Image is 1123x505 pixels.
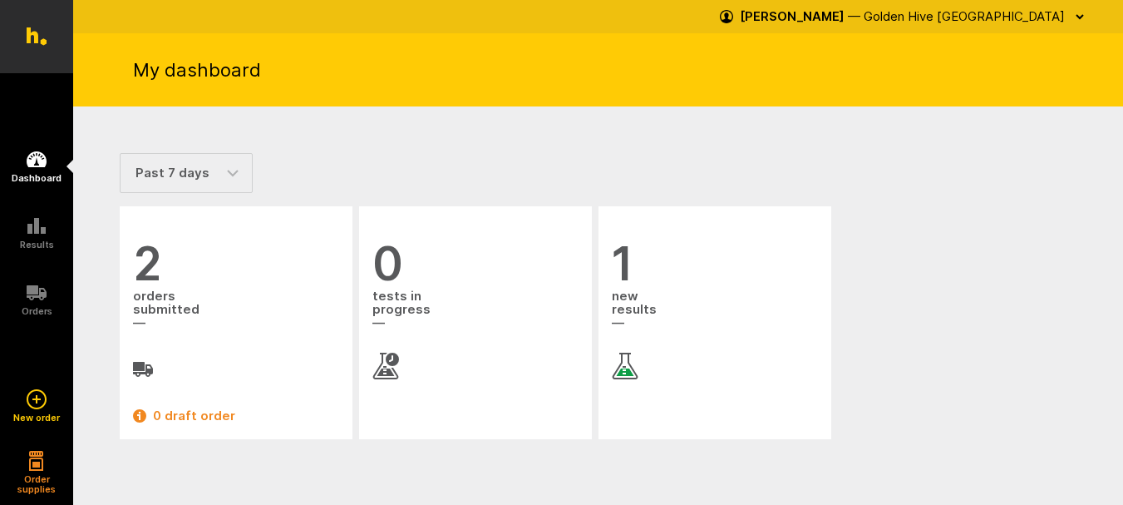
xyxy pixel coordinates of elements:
a: 0 tests inprogress [372,240,579,379]
span: tests in progress [372,288,579,333]
h5: Results [20,240,54,250]
span: 2 [133,240,339,288]
span: — Golden Hive [GEOGRAPHIC_DATA] [848,8,1065,24]
a: 0 draft order [133,406,339,426]
h1: My dashboard [133,57,261,82]
h5: Orders [22,306,52,316]
span: 0 [372,240,579,288]
h5: Dashboard [12,173,62,183]
strong: [PERSON_NAME] [740,8,845,24]
span: orders submitted [133,288,339,333]
h5: New order [13,413,60,423]
span: new results [612,288,818,333]
span: 1 [612,240,818,288]
h5: Order supplies [12,474,62,494]
a: 1 newresults [612,240,818,379]
a: 2 orderssubmitted [133,240,339,379]
button: [PERSON_NAME] — Golden Hive [GEOGRAPHIC_DATA] [720,3,1090,30]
